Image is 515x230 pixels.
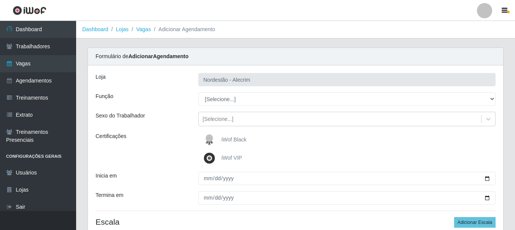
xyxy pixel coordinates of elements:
label: Função [96,92,113,100]
nav: breadcrumb [76,21,515,38]
div: [Selecione...] [202,115,233,123]
label: Termina em [96,191,123,199]
img: iWof VIP [202,151,220,166]
a: Dashboard [82,26,108,32]
input: 00/00/0000 [198,191,496,205]
label: Loja [96,73,105,81]
span: iWof Black [222,136,247,143]
label: Certificações [96,132,126,140]
img: CoreUI Logo [13,6,46,15]
img: iWof Black [202,132,220,148]
li: Adicionar Agendamento [151,25,215,33]
span: iWof VIP [222,155,242,161]
strong: Adicionar Agendamento [128,53,188,59]
button: Adicionar Escala [454,217,496,228]
a: Lojas [116,26,128,32]
h4: Escala [96,217,496,227]
input: 00/00/0000 [198,172,496,185]
label: Sexo do Trabalhador [96,112,145,120]
div: Formulário de [88,48,503,65]
label: Inicia em [96,172,117,180]
a: Vagas [136,26,151,32]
